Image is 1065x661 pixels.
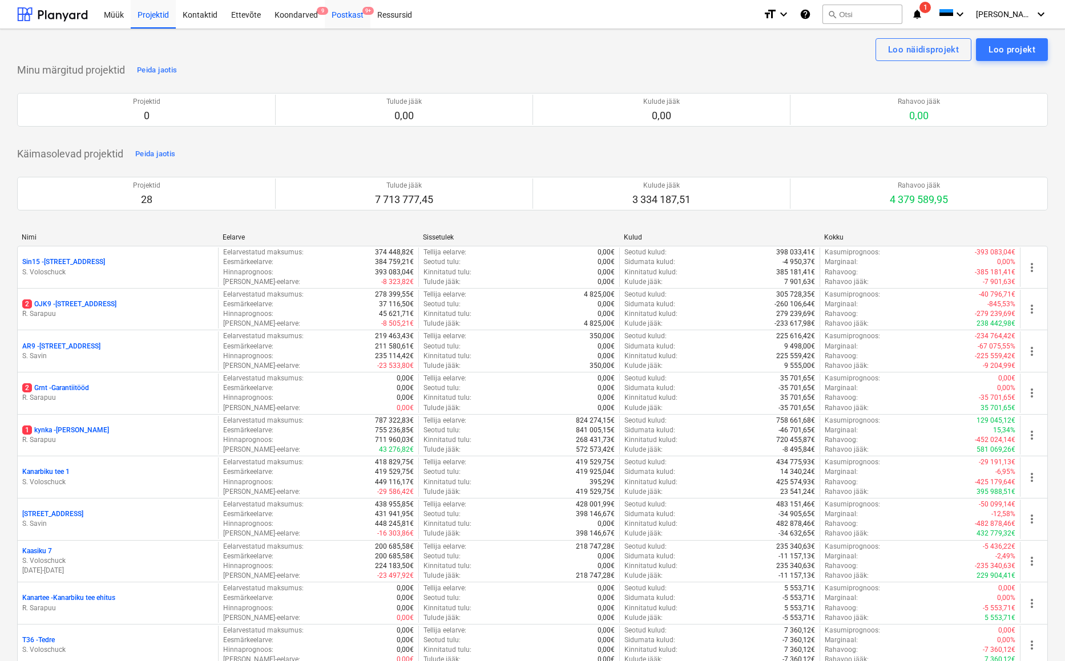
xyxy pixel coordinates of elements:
[22,467,70,477] p: Kanarbiku tee 1
[423,393,471,403] p: Kinnitatud tulu :
[22,509,83,519] p: [STREET_ADDRESS]
[22,546,213,575] div: Kaasiku 7S. Voloschuck[DATE]-[DATE]
[17,147,123,161] p: Käimasolevad projektid
[825,425,858,435] p: Marginaal :
[22,593,213,613] div: Kanartee -Kanarbiku tee ehitusR. Sarapuu
[22,467,213,486] div: Kanarbiku tee 1S. Voloschuck
[890,193,948,206] p: 4 379 589,95
[223,351,273,361] p: Hinnaprognoos :
[776,435,815,445] p: 720 455,87€
[22,299,213,319] div: 2OJK9 -[STREET_ADDRESS]R. Sarapuu
[1025,428,1039,442] span: more_vert
[782,257,815,267] p: -4 950,37€
[911,7,923,21] i: notifications
[1025,554,1039,568] span: more_vert
[223,319,300,329] p: [PERSON_NAME]-eelarve :
[981,403,1015,413] p: 35 701,65€
[137,64,177,77] div: Peida jaotis
[825,383,858,393] p: Marginaal :
[223,267,273,277] p: Hinnaprognoos :
[825,342,858,351] p: Marginaal :
[624,233,816,241] div: Kulud
[776,267,815,277] p: 385 181,41€
[898,97,940,107] p: Rahavoo jääk
[223,374,304,383] p: Eelarvestatud maksumus :
[375,248,414,257] p: 374 448,82€
[317,7,328,15] span: 9
[624,487,663,497] p: Kulude jääk :
[776,290,815,299] p: 305 728,35€
[776,331,815,341] p: 225 616,42€
[132,145,178,163] button: Peida jaotis
[379,445,414,455] p: 43 276,82€
[223,467,273,477] p: Eesmärkeelarve :
[22,383,32,392] span: 2
[778,383,815,393] p: -35 701,65€
[397,383,414,393] p: 0,00€
[423,403,461,413] p: Tulude jääk :
[22,351,213,361] p: S. Savin
[825,257,858,267] p: Marginaal :
[624,257,675,267] p: Sidumata kulud :
[825,477,858,487] p: Rahavoog :
[919,2,931,13] span: 1
[375,467,414,477] p: 419 529,75€
[22,425,32,435] span: 1
[876,38,971,61] button: Loo näidisprojekt
[423,477,471,487] p: Kinnitatud tulu :
[375,290,414,299] p: 278 399,55€
[22,267,213,277] p: S. Voloschuck
[983,277,1015,287] p: -7 901,63€
[780,374,815,383] p: 35 701,65€
[763,7,777,21] i: format_size
[223,277,300,287] p: [PERSON_NAME]-eelarve :
[776,309,815,319] p: 279 239,69€
[1025,261,1039,274] span: more_vert
[375,181,433,190] p: Tulude jääk
[624,331,667,341] p: Seotud kulud :
[1025,597,1039,610] span: more_vert
[576,435,615,445] p: 268 431,73€
[22,342,100,351] p: AR9 - [STREET_ADDRESS]
[825,361,869,371] p: Rahavoo jääk :
[423,351,471,361] p: Kinnitatud tulu :
[643,109,680,123] p: 0,00
[598,309,615,319] p: 0,00€
[423,233,615,241] div: Sissetulek
[423,509,461,519] p: Seotud tulu :
[624,457,667,467] p: Seotud kulud :
[825,309,858,319] p: Rahavoog :
[423,374,466,383] p: Tellija eelarve :
[624,299,675,309] p: Sidumata kulud :
[624,445,663,455] p: Kulude jääk :
[423,248,466,257] p: Tellija eelarve :
[22,383,213,403] div: 2Grnt -GarantiitöödR. Sarapuu
[624,374,667,383] p: Seotud kulud :
[584,319,615,329] p: 4 825,00€
[22,425,109,435] p: kynka - [PERSON_NAME]
[423,425,461,435] p: Seotud tulu :
[825,331,880,341] p: Kasumiprognoos :
[375,457,414,467] p: 418 829,75€
[423,331,466,341] p: Tellija eelarve :
[375,416,414,425] p: 787 322,83€
[784,342,815,351] p: 9 498,00€
[997,257,1015,267] p: 0,00%
[977,487,1015,497] p: 395 988,51€
[375,342,414,351] p: 211 580,61€
[975,435,1015,445] p: -452 024,14€
[975,331,1015,341] p: -234 764,42€
[379,309,414,319] p: 45 621,71€
[375,435,414,445] p: 711 960,03€
[989,42,1035,57] div: Loo projekt
[381,277,414,287] p: -8 323,82€
[598,299,615,309] p: 0,00€
[379,299,414,309] p: 37 116,50€
[784,361,815,371] p: 9 555,00€
[632,193,691,206] p: 3 334 187,51
[983,361,1015,371] p: -9 204,99€
[778,403,815,413] p: -35 701,65€
[624,435,677,445] p: Kinnitatud kulud :
[624,509,675,519] p: Sidumata kulud :
[825,467,858,477] p: Marginaal :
